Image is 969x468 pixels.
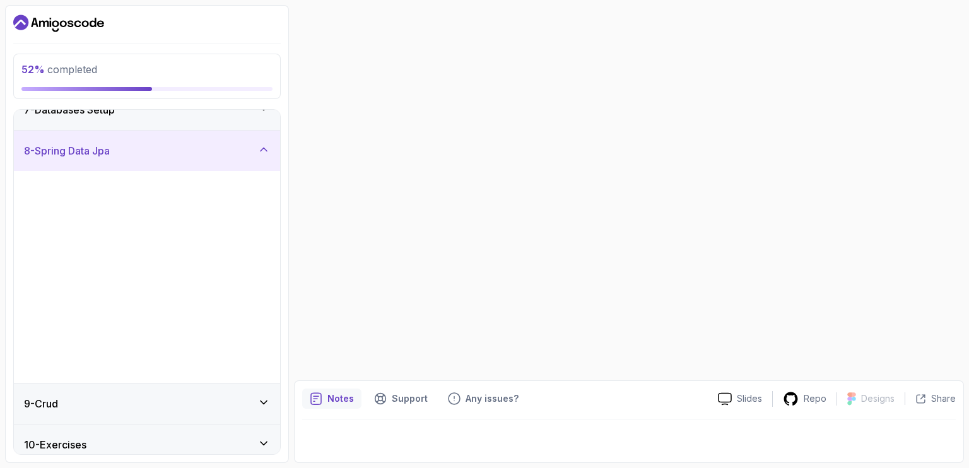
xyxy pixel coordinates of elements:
[367,389,435,409] button: Support button
[24,396,58,411] h3: 9 - Crud
[24,143,110,158] h3: 8 - Spring Data Jpa
[440,389,526,409] button: Feedback button
[13,13,104,33] a: Dashboard
[14,383,280,424] button: 9-Crud
[14,424,280,465] button: 10-Exercises
[708,392,772,406] a: Slides
[327,392,354,405] p: Notes
[24,437,86,452] h3: 10 - Exercises
[14,131,280,171] button: 8-Spring Data Jpa
[14,90,280,130] button: 7-Databases Setup
[302,389,361,409] button: notes button
[861,392,895,405] p: Designs
[905,392,956,405] button: Share
[21,63,45,76] span: 52 %
[931,392,956,405] p: Share
[24,102,115,117] h3: 7 - Databases Setup
[737,392,762,405] p: Slides
[21,63,97,76] span: completed
[392,392,428,405] p: Support
[773,391,837,407] a: Repo
[804,392,826,405] p: Repo
[466,392,519,405] p: Any issues?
